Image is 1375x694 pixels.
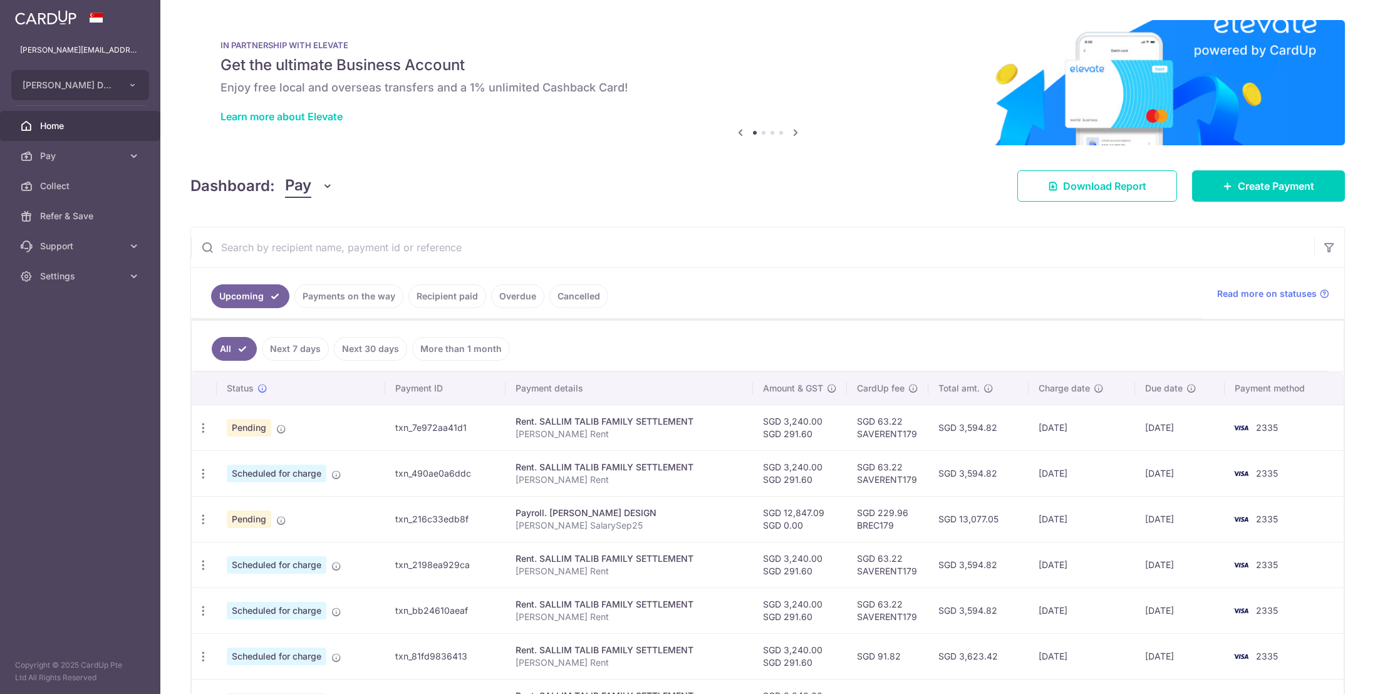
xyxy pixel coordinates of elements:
span: Download Report [1063,179,1146,194]
span: Scheduled for charge [227,602,326,619]
span: Pending [227,419,271,437]
span: Pay [285,174,311,198]
a: Overdue [491,284,544,308]
a: Next 7 days [262,337,329,361]
img: Bank Card [1228,649,1253,664]
td: SGD 13,077.05 [928,496,1029,542]
h5: Get the ultimate Business Account [221,55,1315,75]
td: SGD 63.22 SAVERENT179 [847,542,928,588]
span: 2335 [1256,559,1278,570]
td: txn_2198ea929ca [385,542,506,588]
span: Pending [227,510,271,528]
td: txn_216c33edb8f [385,496,506,542]
td: SGD 3,240.00 SGD 291.60 [753,450,847,496]
span: Pay [40,150,123,162]
span: 2335 [1256,651,1278,661]
a: Create Payment [1192,170,1345,202]
th: Payment ID [385,372,506,405]
a: Recipient paid [408,284,486,308]
img: Renovation banner [190,20,1345,145]
td: SGD 3,594.82 [928,542,1029,588]
img: CardUp [15,10,76,25]
img: Bank Card [1228,466,1253,481]
a: Next 30 days [334,337,407,361]
a: Cancelled [549,284,608,308]
input: Search by recipient name, payment id or reference [191,227,1314,267]
td: SGD 63.22 SAVERENT179 [847,450,928,496]
th: Payment details [506,372,753,405]
p: [PERSON_NAME] Rent [516,474,743,486]
p: [PERSON_NAME] Rent [516,565,743,577]
td: SGD 3,594.82 [928,450,1029,496]
span: 2335 [1256,605,1278,616]
span: Refer & Save [40,210,123,222]
img: Bank Card [1228,557,1253,572]
td: SGD 12,847.09 SGD 0.00 [753,496,847,542]
a: More than 1 month [412,337,510,361]
td: SGD 3,240.00 SGD 291.60 [753,633,847,679]
span: Collect [40,180,123,192]
td: [DATE] [1135,588,1225,633]
a: Payments on the way [294,284,403,308]
span: [PERSON_NAME] DESIGN [23,79,115,91]
td: SGD 91.82 [847,633,928,679]
span: Due date [1145,382,1183,395]
span: Total amt. [938,382,980,395]
span: Settings [40,270,123,282]
td: [DATE] [1029,496,1135,542]
div: Payroll. [PERSON_NAME] DESIGN [516,507,743,519]
img: Bank Card [1228,420,1253,435]
div: Rent. SALLIM TALIB FAMILY SETTLEMENT [516,415,743,428]
div: Rent. SALLIM TALIB FAMILY SETTLEMENT [516,598,743,611]
td: txn_7e972aa41d1 [385,405,506,450]
td: SGD 3,240.00 SGD 291.60 [753,588,847,633]
p: [PERSON_NAME][EMAIL_ADDRESS][PERSON_NAME][DOMAIN_NAME] [20,44,140,56]
td: SGD 63.22 SAVERENT179 [847,405,928,450]
div: Rent. SALLIM TALIB FAMILY SETTLEMENT [516,461,743,474]
td: txn_bb24610aeaf [385,588,506,633]
td: [DATE] [1135,450,1225,496]
span: Charge date [1039,382,1090,395]
td: SGD 3,594.82 [928,588,1029,633]
h4: Dashboard: [190,175,275,197]
td: [DATE] [1135,633,1225,679]
td: [DATE] [1135,405,1225,450]
td: [DATE] [1029,588,1135,633]
p: [PERSON_NAME] Rent [516,656,743,669]
h6: Enjoy free local and overseas transfers and a 1% unlimited Cashback Card! [221,80,1315,95]
div: Rent. SALLIM TALIB FAMILY SETTLEMENT [516,552,743,565]
td: [DATE] [1135,542,1225,588]
a: Download Report [1017,170,1177,202]
span: Scheduled for charge [227,648,326,665]
td: [DATE] [1029,450,1135,496]
p: IN PARTNERSHIP WITH ELEVATE [221,40,1315,50]
span: Amount & GST [763,382,823,395]
span: 2335 [1256,468,1278,479]
td: SGD 229.96 BREC179 [847,496,928,542]
span: 2335 [1256,422,1278,433]
span: CardUp fee [857,382,905,395]
p: [PERSON_NAME] Rent [516,428,743,440]
span: Read more on statuses [1217,287,1317,300]
th: Payment method [1225,372,1344,405]
a: Read more on statuses [1217,287,1329,300]
a: All [212,337,257,361]
td: SGD 3,623.42 [928,633,1029,679]
td: [DATE] [1029,405,1135,450]
td: txn_81fd9836413 [385,633,506,679]
td: SGD 63.22 SAVERENT179 [847,588,928,633]
td: [DATE] [1029,542,1135,588]
p: [PERSON_NAME] Rent [516,611,743,623]
span: Status [227,382,254,395]
button: [PERSON_NAME] DESIGN [11,70,149,100]
a: Learn more about Elevate [221,110,343,123]
a: Upcoming [211,284,289,308]
span: Scheduled for charge [227,556,326,574]
img: Bank Card [1228,603,1253,618]
td: SGD 3,240.00 SGD 291.60 [753,405,847,450]
td: [DATE] [1029,633,1135,679]
span: Support [40,240,123,252]
p: [PERSON_NAME] SalarySep25 [516,519,743,532]
span: Create Payment [1238,179,1314,194]
img: Bank Card [1228,512,1253,527]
